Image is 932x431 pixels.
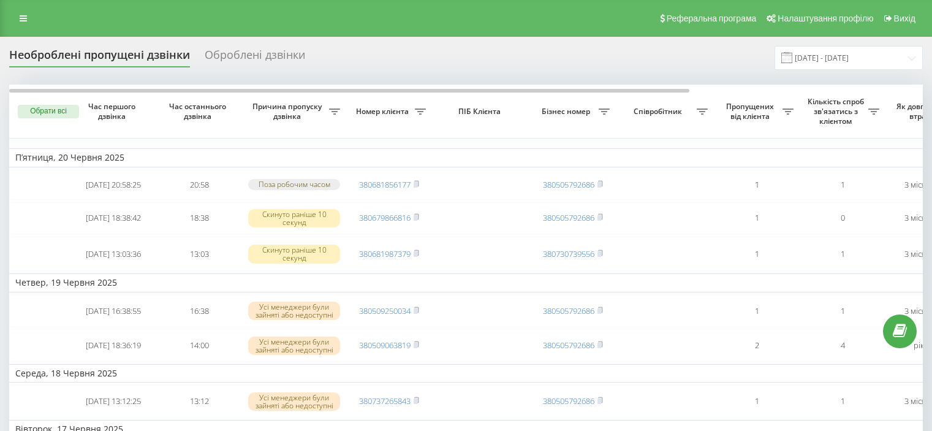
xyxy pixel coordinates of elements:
[70,202,156,235] td: [DATE] 18:38:42
[156,170,242,200] td: 20:58
[156,202,242,235] td: 18:38
[800,385,885,418] td: 1
[70,237,156,271] td: [DATE] 13:03:36
[800,237,885,271] td: 1
[352,107,415,116] span: Номер клієнта
[800,329,885,362] td: 4
[359,248,411,259] a: 380681987379
[156,295,242,327] td: 16:38
[359,179,411,190] a: 380681856177
[800,170,885,200] td: 1
[714,295,800,327] td: 1
[156,237,242,271] td: 13:03
[800,202,885,235] td: 0
[778,13,873,23] span: Налаштування профілю
[70,295,156,327] td: [DATE] 16:38:55
[80,102,146,121] span: Час першого дзвінка
[70,329,156,362] td: [DATE] 18:36:19
[806,97,868,126] span: Кількість спроб зв'язатись з клієнтом
[714,237,800,271] td: 1
[622,107,697,116] span: Співробітник
[543,395,594,406] a: 380505792686
[714,202,800,235] td: 1
[720,102,782,121] span: Пропущених від клієнта
[536,107,599,116] span: Бізнес номер
[714,329,800,362] td: 2
[359,395,411,406] a: 380737265843
[248,337,340,355] div: Усі менеджери були зайняті або недоступні
[18,105,79,118] button: Обрати всі
[70,385,156,418] td: [DATE] 13:12:25
[205,48,305,67] div: Оброблені дзвінки
[714,170,800,200] td: 1
[70,170,156,200] td: [DATE] 20:58:25
[442,107,520,116] span: ПІБ Клієнта
[543,179,594,190] a: 380505792686
[359,340,411,351] a: 380509063819
[667,13,757,23] span: Реферальна програма
[156,329,242,362] td: 14:00
[800,295,885,327] td: 1
[894,13,915,23] span: Вихід
[714,385,800,418] td: 1
[359,305,411,316] a: 380509250034
[543,340,594,351] a: 380505792686
[543,305,594,316] a: 380505792686
[543,212,594,223] a: 380505792686
[248,392,340,411] div: Усі менеджери були зайняті або недоступні
[166,102,232,121] span: Час останнього дзвінка
[248,102,329,121] span: Причина пропуску дзвінка
[248,302,340,320] div: Усі менеджери були зайняті або недоступні
[156,385,242,418] td: 13:12
[248,209,340,227] div: Скинуто раніше 10 секунд
[359,212,411,223] a: 380679866816
[248,179,340,189] div: Поза робочим часом
[9,48,190,67] div: Необроблені пропущені дзвінки
[543,248,594,259] a: 380730739556
[248,245,340,263] div: Скинуто раніше 10 секунд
